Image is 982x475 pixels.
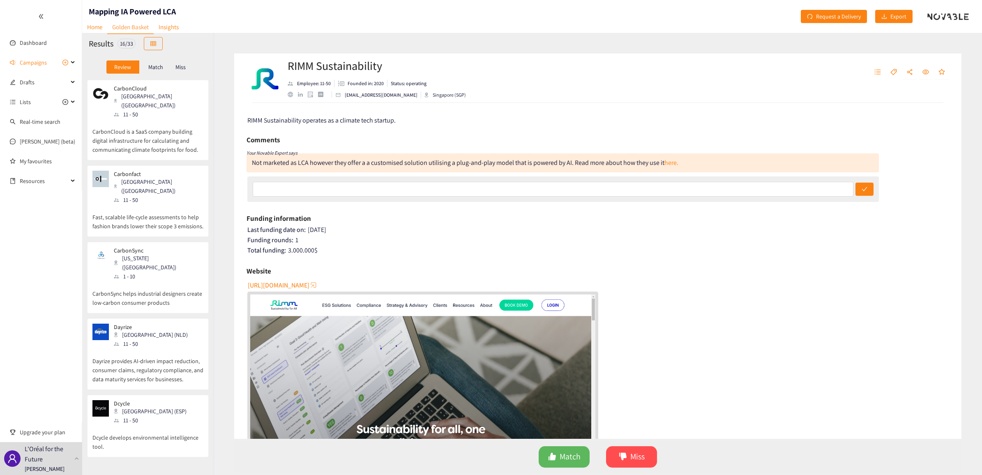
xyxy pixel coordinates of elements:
[560,450,581,463] span: Match
[92,400,109,417] img: Snapshot of the company's website
[114,330,193,339] div: [GEOGRAPHIC_DATA] (NLD)
[10,429,16,435] span: trophy
[114,272,203,281] div: 1 - 10
[801,10,867,23] button: redoRequest a Delivery
[107,21,154,34] a: Golden Basket
[114,324,188,330] p: Dayrize
[114,110,203,119] div: 11 - 50
[348,80,384,87] p: Founded in: 2020
[92,171,109,187] img: Snapshot of the company's website
[92,281,203,307] p: CarbonSync helps industrial designers create low-carbon consumer products
[619,452,627,462] span: dislike
[247,236,293,244] span: Funding rounds:
[114,195,203,204] div: 11 - 50
[144,37,163,50] button: table
[92,348,203,384] p: Dayrize provides AI-driven impact reduction, consumer claims, regulatory compliance, and data mat...
[906,69,913,76] span: share-alt
[318,92,328,97] a: crunchbase
[890,69,897,76] span: tag
[89,38,113,49] h2: Results
[82,21,107,33] a: Home
[20,153,76,169] a: My favourites
[114,339,193,348] div: 11 - 50
[247,225,306,234] span: Last funding date on:
[247,246,950,255] div: 3.000.000 $
[92,204,203,231] p: Fast, scalable life-cycle assessments to help fashion brands lower their scope 3 emissions.
[881,14,887,20] span: download
[664,158,678,167] a: here.
[154,21,184,33] a: Insights
[334,80,387,87] li: Founded in year
[114,171,198,177] p: Carbonfact
[248,278,318,292] button: [URL][DOMAIN_NAME]
[10,99,16,105] span: unordered-list
[25,444,71,464] p: L'Oréal for the Future
[10,60,16,65] span: sound
[247,150,297,156] i: Your Novable Expert says
[10,79,16,85] span: edit
[248,280,309,290] span: [URL][DOMAIN_NAME]
[918,66,933,79] button: eye
[391,80,426,87] p: Status: operating
[62,99,68,105] span: plus-circle
[92,247,109,264] img: Snapshot of the company's website
[247,265,271,277] h6: Website
[247,226,950,234] div: [DATE]
[20,138,75,145] a: [PERSON_NAME] (beta)
[886,66,901,79] button: tag
[114,400,187,407] p: Dcycle
[297,80,331,87] p: Employee: 11-50
[25,464,65,473] p: [PERSON_NAME]
[387,80,426,87] li: Status
[114,177,203,195] div: [GEOGRAPHIC_DATA] ([GEOGRAPHIC_DATA])
[288,80,334,87] li: Employees
[367,158,678,167] div: a customised solution utilising a plug-and-play model that is powered by AI. Read more about how ...
[424,91,466,99] div: Singapore (SGP)
[20,74,68,90] span: Drafts
[150,41,156,47] span: table
[902,66,917,79] button: share-alt
[298,92,308,97] a: linkedin
[20,94,31,110] span: Lists
[114,407,191,416] div: [GEOGRAPHIC_DATA] (ESP)
[249,62,281,95] img: Company Logo
[606,446,657,468] button: dislikeMiss
[288,92,298,97] a: website
[20,424,76,440] span: Upgrade your plan
[114,92,203,110] div: [GEOGRAPHIC_DATA] ([GEOGRAPHIC_DATA])
[288,58,466,74] h2: RIMM Sustainability
[62,60,68,65] span: plus-circle
[247,236,950,244] div: 1
[539,446,590,468] button: likeMatch
[247,212,311,225] h6: Funding information
[92,85,109,102] img: Snapshot of the company's website
[247,246,286,255] span: Total funding:
[848,386,982,475] div: Widget de chat
[20,173,68,189] span: Resources
[148,64,163,70] p: Match
[247,134,280,146] h6: Comments
[874,69,881,76] span: unordered-list
[114,254,203,272] div: [US_STATE] ([GEOGRAPHIC_DATA])
[630,450,645,463] span: Miss
[10,178,16,184] span: book
[345,91,417,99] p: [EMAIL_ADDRESS][DOMAIN_NAME]
[870,66,885,79] button: unordered-list
[938,69,945,76] span: star
[7,454,17,463] span: user
[548,452,556,462] span: like
[92,425,203,451] p: Dcycle develops environmental intelligence tool.
[247,116,396,125] span: RIMM Sustainability operates as a climate tech startup.
[92,324,109,340] img: Snapshot of the company's website
[38,14,44,19] span: double-left
[875,10,913,23] button: downloadExport
[20,118,60,125] a: Real-time search
[175,64,186,70] p: Miss
[114,64,131,70] p: Review
[855,183,874,196] button: check
[118,39,136,49] div: 16 / 33
[20,54,47,71] span: Campaigns
[862,186,867,193] span: check
[20,39,47,46] a: Dashboard
[890,12,906,21] span: Export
